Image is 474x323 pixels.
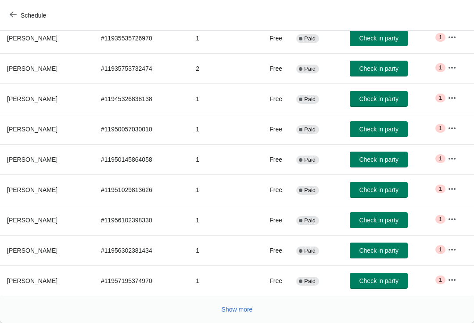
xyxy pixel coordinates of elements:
[250,83,290,114] td: Free
[359,156,398,163] span: Check in party
[304,126,316,133] span: Paid
[359,277,398,284] span: Check in party
[189,53,250,83] td: 2
[94,235,189,265] td: # 11956302381434
[250,265,290,296] td: Free
[94,174,189,205] td: # 11951029813626
[222,306,253,313] span: Show more
[94,144,189,174] td: # 11950145864058
[350,273,408,289] button: Check in party
[350,243,408,258] button: Check in party
[304,278,316,285] span: Paid
[304,247,316,254] span: Paid
[359,95,398,102] span: Check in party
[7,217,57,224] span: [PERSON_NAME]
[189,114,250,144] td: 1
[359,126,398,133] span: Check in party
[21,12,46,19] span: Schedule
[439,246,442,253] span: 1
[250,144,290,174] td: Free
[350,91,408,107] button: Check in party
[359,65,398,72] span: Check in party
[250,235,290,265] td: Free
[7,277,57,284] span: [PERSON_NAME]
[250,23,290,53] td: Free
[189,174,250,205] td: 1
[189,83,250,114] td: 1
[94,53,189,83] td: # 11935753732474
[304,187,316,194] span: Paid
[359,186,398,193] span: Check in party
[94,114,189,144] td: # 11950057030010
[359,217,398,224] span: Check in party
[439,94,442,102] span: 1
[250,53,290,83] td: Free
[439,155,442,162] span: 1
[94,265,189,296] td: # 11957195374970
[94,23,189,53] td: # 11935535726970
[439,276,442,283] span: 1
[7,186,57,193] span: [PERSON_NAME]
[304,35,316,42] span: Paid
[7,35,57,42] span: [PERSON_NAME]
[94,83,189,114] td: # 11945326838138
[439,34,442,41] span: 1
[439,216,442,223] span: 1
[7,247,57,254] span: [PERSON_NAME]
[7,156,57,163] span: [PERSON_NAME]
[350,182,408,198] button: Check in party
[304,96,316,103] span: Paid
[4,7,53,23] button: Schedule
[250,114,290,144] td: Free
[439,185,442,192] span: 1
[350,152,408,167] button: Check in party
[7,126,57,133] span: [PERSON_NAME]
[7,95,57,102] span: [PERSON_NAME]
[189,205,250,235] td: 1
[350,30,408,46] button: Check in party
[359,35,398,42] span: Check in party
[94,205,189,235] td: # 11956102398330
[350,61,408,76] button: Check in party
[250,174,290,205] td: Free
[189,23,250,53] td: 1
[250,205,290,235] td: Free
[304,65,316,73] span: Paid
[7,65,57,72] span: [PERSON_NAME]
[304,217,316,224] span: Paid
[218,301,256,317] button: Show more
[304,156,316,163] span: Paid
[350,121,408,137] button: Check in party
[350,212,408,228] button: Check in party
[359,247,398,254] span: Check in party
[189,235,250,265] td: 1
[439,125,442,132] span: 1
[189,265,250,296] td: 1
[189,144,250,174] td: 1
[439,64,442,71] span: 1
